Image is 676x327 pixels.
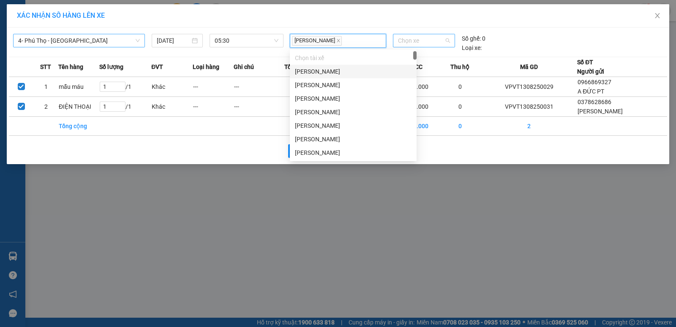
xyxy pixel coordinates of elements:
button: uploadLên hàng [341,144,388,158]
span: Số ghế: [462,34,481,43]
span: Chọn xe [398,34,450,47]
span: Loại hàng [193,62,219,71]
td: --- [234,77,275,97]
span: 0378628686 [578,99,611,105]
td: 0 [357,97,398,117]
div: Số ĐT Người gửi [577,58,604,76]
td: / 1 [99,97,151,117]
td: 0 [440,77,481,97]
td: ĐIỆN THOẠI [58,97,99,117]
span: close [654,12,661,19]
td: 25.000 [316,77,357,97]
span: Tên hàng [58,62,83,71]
td: Khác [151,97,192,117]
td: 0 [440,117,481,136]
td: 25.000 [398,97,439,117]
td: Khác [151,77,192,97]
td: VPVT1308250029 [481,77,577,97]
span: Tổng SL [284,62,306,71]
span: [PERSON_NAME] [292,36,342,46]
span: 0966869327 [578,79,611,85]
td: 25.000 [316,97,357,117]
td: 1 [275,77,316,97]
td: 50.000 [398,117,439,136]
span: 4- Phú Thọ - Ga [18,34,140,47]
td: 0 [440,97,481,117]
span: 05:30 [215,34,278,47]
div: 0 [462,34,485,43]
span: Tổng cước [322,62,351,71]
td: VPVT1308250031 [481,97,577,117]
td: 1 [275,97,316,117]
td: --- [234,97,275,117]
td: 1 [33,77,58,97]
span: Số lượng [99,62,123,71]
span: A ĐỨC PT [578,88,604,95]
td: 25.000 [398,77,439,97]
span: Thu hộ [450,62,469,71]
span: [PERSON_NAME] [578,108,623,115]
input: 14/08/2025 [157,36,190,45]
span: Quay lại [304,146,325,156]
span: upload [347,148,353,155]
span: CR [374,62,382,71]
span: Loại xe: [462,43,482,52]
span: Ghi chú [234,62,254,71]
td: --- [193,77,234,97]
td: Tổng cộng [58,117,99,136]
span: XÁC NHẬN SỐ HÀNG LÊN XE [17,11,105,19]
td: 2 [481,117,577,136]
span: Mã GD [520,62,538,71]
span: STT [40,62,51,71]
span: Lên hàng [357,146,381,156]
td: 2 [33,97,58,117]
span: rollback [295,148,301,155]
td: 0 [357,77,398,97]
button: Close [646,4,669,28]
td: mẫu máu [58,77,99,97]
td: 2 [275,117,316,136]
span: CC [415,62,422,71]
td: 0 [357,117,398,136]
span: ĐVT [151,62,163,71]
td: --- [193,97,234,117]
button: rollbackQuay lại [288,144,332,158]
td: / 1 [99,77,151,97]
td: 50.000 [316,117,357,136]
span: close [336,38,341,43]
